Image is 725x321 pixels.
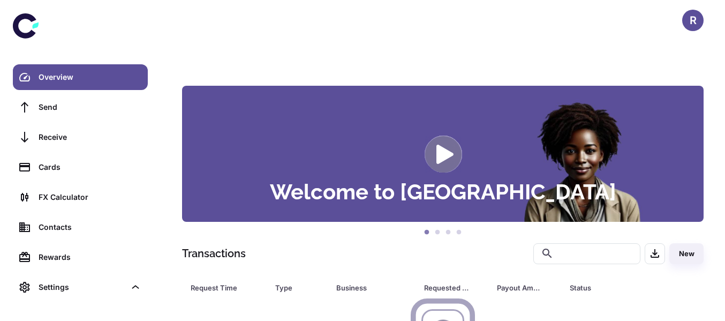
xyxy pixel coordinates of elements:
div: Settings [13,274,148,300]
div: Settings [39,281,125,293]
span: Request Time [191,280,262,295]
button: 1 [421,227,432,238]
a: Overview [13,64,148,90]
div: Type [275,280,309,295]
button: 3 [443,227,454,238]
button: 4 [454,227,464,238]
h3: Welcome to [GEOGRAPHIC_DATA] [270,181,616,203]
div: Status [570,280,645,295]
a: FX Calculator [13,184,148,210]
div: Rewards [39,251,141,263]
a: Receive [13,124,148,150]
a: Send [13,94,148,120]
a: Rewards [13,244,148,270]
div: Send [39,101,141,113]
h1: Transactions [182,245,246,262]
a: Contacts [13,214,148,240]
button: 2 [432,227,443,238]
div: Contacts [39,221,141,233]
span: Type [275,280,323,295]
span: Status [570,280,659,295]
div: Requested Amount [424,280,470,295]
button: R [682,10,704,31]
div: FX Calculator [39,191,141,203]
div: Payout Amount [497,280,543,295]
a: Cards [13,154,148,180]
div: Cards [39,161,141,173]
div: Request Time [191,280,248,295]
button: New [669,243,704,264]
div: Overview [39,71,141,83]
div: Receive [39,131,141,143]
span: Payout Amount [497,280,557,295]
span: Requested Amount [424,280,484,295]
